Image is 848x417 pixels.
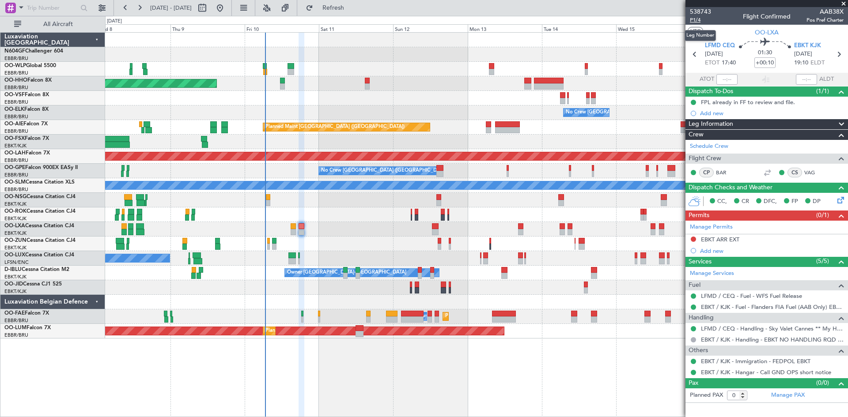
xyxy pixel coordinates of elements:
a: OO-HHOFalcon 8X [4,78,52,83]
div: Thu 9 [170,24,245,32]
button: Refresh [302,1,355,15]
span: [DATE] - [DATE] [150,4,192,12]
div: [DATE] [107,18,122,25]
span: OO-LAH [4,150,26,156]
a: EBKT/KJK [4,244,26,251]
a: EBKT / KJK - Immigration - FEDPOL EBKT [701,357,810,365]
a: EBBR/BRU [4,186,28,193]
span: OO-GPE [4,165,25,170]
div: Wed 8 [96,24,170,32]
a: OO-NSGCessna Citation CJ4 [4,194,76,199]
a: OO-GPEFalcon 900EX EASy II [4,165,78,170]
span: Flight Crew [689,154,721,164]
span: 538743 [690,7,711,16]
a: D-IBLUCessna Citation M2 [4,267,69,272]
span: Services [689,257,712,267]
span: ALDT [819,75,834,84]
div: Add new [700,109,844,117]
a: EBKT / KJK - Fuel - Flanders FIA Fuel (AAB Only) EBKT / KJK [701,303,844,311]
span: Crew [689,130,704,140]
a: EBBR/BRU [4,70,28,76]
span: OO-LXA [755,28,779,37]
a: Schedule Crew [690,142,728,151]
a: EBKT/KJK [4,215,26,222]
span: P1/4 [690,16,711,24]
span: Handling [689,313,714,323]
span: OO-AIE [4,121,23,127]
a: OO-WLPGlobal 5500 [4,63,56,68]
div: CP [699,168,714,177]
a: OO-VSFFalcon 8X [4,92,49,98]
a: OO-LAHFalcon 7X [4,150,50,156]
span: (1/1) [816,86,829,96]
a: OO-JIDCessna CJ1 525 [4,282,62,287]
span: OO-SLM [4,180,26,185]
a: VAG [804,169,824,177]
a: OO-SLMCessna Citation XLS [4,180,75,185]
span: OO-LXA [4,223,25,229]
a: N604GFChallenger 604 [4,49,63,54]
span: Dispatch To-Dos [689,86,733,97]
input: Trip Number [27,1,78,15]
span: OO-ZUN [4,238,26,243]
span: (0/1) [816,210,829,220]
input: --:-- [716,74,738,85]
button: All Aircraft [10,17,96,31]
span: Dispatch Checks and Weather [689,183,772,193]
span: [DATE] [794,50,812,59]
div: FPL already in FF to review and file. [701,98,795,106]
span: FP [791,197,798,206]
a: OO-ELKFalcon 8X [4,107,49,112]
a: OO-ROKCessna Citation CJ4 [4,209,76,214]
span: CC, [717,197,727,206]
a: EBBR/BRU [4,157,28,164]
div: Planned Maint [GEOGRAPHIC_DATA] ([GEOGRAPHIC_DATA] National) [265,324,425,338]
span: Pax [689,378,698,388]
a: OO-LUMFalcon 7X [4,325,51,331]
a: OO-AIEFalcon 7X [4,121,48,127]
div: No Crew [GEOGRAPHIC_DATA] ([GEOGRAPHIC_DATA] National) [321,164,469,177]
a: EBBR/BRU [4,99,28,105]
span: (0/0) [816,378,829,387]
span: OO-VSF [4,92,25,98]
div: Add new [700,247,844,255]
span: 01:30 [758,49,772,57]
span: Others [689,346,708,356]
a: LFMD / CEQ - Fuel - WFS Fuel Release [701,292,802,300]
span: OO-FSX [4,136,25,141]
span: Permits [689,210,709,221]
a: Manage Services [690,269,734,278]
a: EBKT/KJK [4,143,26,149]
span: OO-LUX [4,252,25,258]
span: 17:40 [722,59,736,68]
a: LFSN/ENC [4,259,29,266]
span: ATOT [700,75,714,84]
span: Leg Information [689,119,733,129]
div: Sat 11 [319,24,393,32]
span: (5/5) [816,256,829,266]
span: D-IBLU [4,267,22,272]
a: EBKT / KJK - Handling - EBKT NO HANDLING RQD FOR CJ [701,336,844,343]
a: OO-FAEFalcon 7X [4,311,49,316]
div: Leg Number [685,30,716,41]
a: EBBR/BRU [4,317,28,324]
a: EBBR/BRU [4,332,28,338]
span: DFC, [764,197,777,206]
div: Owner [GEOGRAPHIC_DATA]-[GEOGRAPHIC_DATA] [287,266,406,279]
div: Planned Maint Melsbroek Air Base [445,310,522,323]
span: 19:10 [794,59,808,68]
span: OO-NSG [4,194,26,199]
a: OO-FSXFalcon 7X [4,136,49,141]
div: Mon 13 [468,24,542,32]
a: EBKT/KJK [4,230,26,237]
span: OO-LUM [4,325,26,331]
a: EBKT/KJK [4,201,26,207]
span: OO-HHO [4,78,27,83]
span: All Aircraft [23,21,93,27]
a: EBKT/KJK [4,288,26,295]
a: BAR [716,169,736,177]
span: AAB38X [806,7,844,16]
div: CS [787,168,802,177]
a: EBKT/KJK [4,274,26,280]
a: OO-ZUNCessna Citation CJ4 [4,238,76,243]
